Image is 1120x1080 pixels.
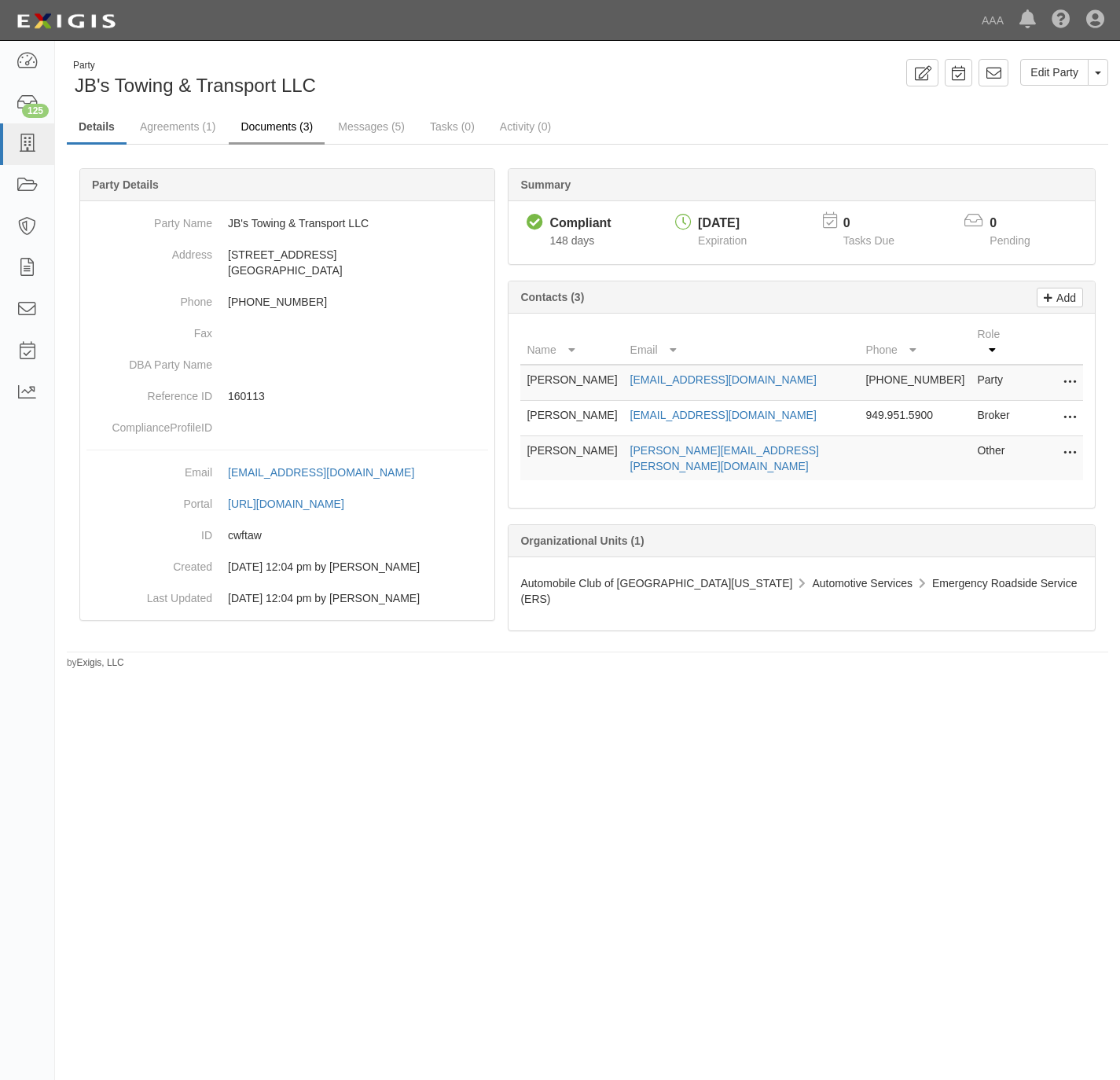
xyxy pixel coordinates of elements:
a: [EMAIL_ADDRESS][DOMAIN_NAME] [630,373,817,386]
span: Automotive Services [812,577,913,590]
a: Documents (3) [229,111,325,145]
small: by [67,656,124,670]
dt: Fax [86,318,212,341]
i: Compliant [527,215,543,231]
th: Phone [859,320,971,365]
i: Help Center - Complianz [1052,11,1070,30]
a: Edit Party [1020,59,1089,86]
td: [PERSON_NAME] [520,401,623,436]
td: [PERSON_NAME] [520,436,623,481]
dt: ID [86,520,212,543]
a: AAA [974,5,1012,36]
span: Since 04/21/2025 [549,234,594,247]
a: [URL][DOMAIN_NAME] [228,498,362,510]
p: 0 [990,215,1049,233]
dt: Email [86,457,212,480]
td: Broker [971,401,1020,436]
div: 125 [22,104,49,118]
td: Party [971,365,1020,401]
dd: cwftaw [86,520,488,551]
dt: Last Updated [86,582,212,606]
dt: Portal [86,488,212,512]
a: Tasks (0) [418,111,487,142]
dd: [STREET_ADDRESS] [GEOGRAPHIC_DATA] [86,239,488,286]
dt: Phone [86,286,212,310]
img: logo-5460c22ac91f19d4615b14bd174203de0afe785f0fc80cf4dbbc73dc1793850b.png [12,7,120,35]
dd: 07/24/2024 12:04 pm by Benjamin Tully [86,582,488,614]
div: JB's Towing & Transport LLC [67,59,576,99]
p: Add [1052,288,1076,307]
dt: Party Name [86,208,212,231]
span: Pending [990,234,1030,247]
div: Compliant [549,215,611,233]
dd: JB's Towing & Transport LLC [86,208,488,239]
div: [DATE] [698,215,747,233]
a: Details [67,111,127,145]
td: Other [971,436,1020,481]
span: Tasks Due [843,234,894,247]
b: Summary [520,178,571,191]
div: Party [73,59,316,72]
p: 160113 [228,388,488,404]
a: Activity (0) [488,111,563,142]
dd: [PHONE_NUMBER] [86,286,488,318]
div: [EMAIL_ADDRESS][DOMAIN_NAME] [228,465,414,480]
a: [PERSON_NAME][EMAIL_ADDRESS][PERSON_NAME][DOMAIN_NAME] [630,444,819,472]
b: Organizational Units (1) [520,534,644,547]
a: Exigis, LLC [77,657,124,668]
span: Automobile Club of [GEOGRAPHIC_DATA][US_STATE] [520,577,792,590]
b: Party Details [92,178,159,191]
b: Contacts (3) [520,291,584,303]
td: [PERSON_NAME] [520,365,623,401]
th: Email [624,320,860,365]
dt: DBA Party Name [86,349,212,373]
dt: Created [86,551,212,575]
dt: Address [86,239,212,263]
span: JB's Towing & Transport LLC [75,75,316,96]
td: 949.951.5900 [859,401,971,436]
dt: ComplianceProfileID [86,412,212,435]
p: 0 [843,215,914,233]
span: Expiration [698,234,747,247]
a: [EMAIL_ADDRESS][DOMAIN_NAME] [630,409,817,421]
th: Role [971,320,1020,365]
dd: 07/24/2024 12:04 pm by Benjamin Tully [86,551,488,582]
a: Add [1037,288,1083,307]
a: Agreements (1) [128,111,227,142]
td: [PHONE_NUMBER] [859,365,971,401]
dt: Reference ID [86,380,212,404]
a: [EMAIL_ADDRESS][DOMAIN_NAME] [228,466,431,479]
th: Name [520,320,623,365]
a: Messages (5) [326,111,417,142]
